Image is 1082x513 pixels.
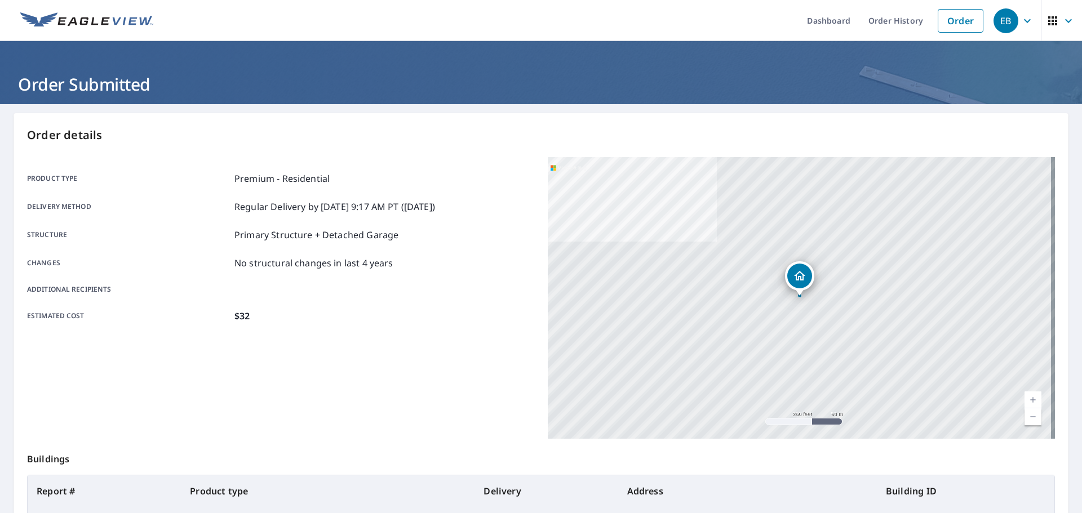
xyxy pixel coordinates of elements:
th: Product type [181,475,475,507]
p: Estimated cost [27,309,230,323]
div: EB [994,8,1018,33]
p: Premium - Residential [234,172,330,185]
img: EV Logo [20,12,153,29]
p: Regular Delivery by [DATE] 9:17 AM PT ([DATE]) [234,200,435,213]
p: Order details [27,127,1055,144]
a: Current Level 17, Zoom Out [1025,408,1041,425]
th: Report # [28,475,181,507]
p: Delivery method [27,200,230,213]
p: Changes [27,256,230,270]
p: $32 [234,309,250,323]
p: No structural changes in last 4 years [234,256,393,270]
h1: Order Submitted [14,73,1068,96]
p: Buildings [27,439,1055,475]
a: Current Level 17, Zoom In [1025,391,1041,408]
p: Primary Structure + Detached Garage [234,228,398,242]
p: Structure [27,228,230,242]
div: Dropped pin, building 1, Residential property, 6500 River View Dr Newburgh, IN 47630 [785,261,814,296]
p: Product type [27,172,230,185]
th: Delivery [475,475,618,507]
th: Address [618,475,877,507]
th: Building ID [877,475,1054,507]
p: Additional recipients [27,284,230,295]
a: Order [938,9,983,33]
